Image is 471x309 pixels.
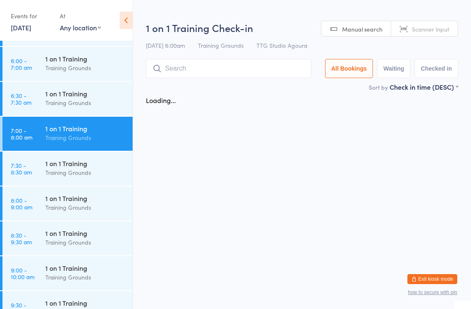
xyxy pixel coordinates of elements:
[2,117,133,151] a: 7:00 -8:00 am1 on 1 TrainingTraining Grounds
[11,92,32,105] time: 6:30 - 7:30 am
[412,25,449,33] span: Scanner input
[407,274,457,284] button: Exit kiosk mode
[2,186,133,221] a: 8:00 -9:00 am1 on 1 TrainingTraining Grounds
[146,59,311,78] input: Search
[60,23,101,32] div: Any location
[11,57,32,71] time: 6:00 - 7:00 am
[45,168,126,177] div: Training Grounds
[146,41,185,49] span: [DATE] 6:00am
[377,59,410,78] button: Waiting
[11,197,32,210] time: 8:00 - 9:00 am
[2,47,133,81] a: 6:00 -7:00 am1 on 1 TrainingTraining Grounds
[11,267,35,280] time: 9:00 - 10:00 am
[342,25,382,33] span: Manual search
[45,194,126,203] div: 1 on 1 Training
[45,263,126,272] div: 1 on 1 Training
[45,63,126,73] div: Training Grounds
[11,23,31,32] a: [DATE]
[11,232,32,245] time: 8:30 - 9:30 am
[146,21,458,34] h2: 1 on 1 Training Check-in
[45,89,126,98] div: 1 on 1 Training
[414,59,458,78] button: Checked in
[45,98,126,108] div: Training Grounds
[45,238,126,247] div: Training Grounds
[2,221,133,255] a: 8:30 -9:30 am1 on 1 TrainingTraining Grounds
[45,133,126,142] div: Training Grounds
[408,289,457,295] button: how to secure with pin
[325,59,373,78] button: All Bookings
[2,256,133,290] a: 9:00 -10:00 am1 on 1 TrainingTraining Grounds
[2,152,133,186] a: 7:30 -8:30 am1 on 1 TrainingTraining Grounds
[198,41,244,49] span: Training Grounds
[45,228,126,238] div: 1 on 1 Training
[45,159,126,168] div: 1 on 1 Training
[11,9,52,23] div: Events for
[45,124,126,133] div: 1 on 1 Training
[369,83,388,91] label: Sort by
[45,203,126,212] div: Training Grounds
[45,272,126,282] div: Training Grounds
[45,54,126,63] div: 1 on 1 Training
[390,82,458,91] div: Check in time (DESC)
[146,96,176,105] div: Loading...
[256,41,307,49] span: TTG Studio Agoura
[2,82,133,116] a: 6:30 -7:30 am1 on 1 TrainingTraining Grounds
[11,127,32,140] time: 7:00 - 8:00 am
[60,9,101,23] div: At
[45,298,126,307] div: 1 on 1 Training
[11,162,32,175] time: 7:30 - 8:30 am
